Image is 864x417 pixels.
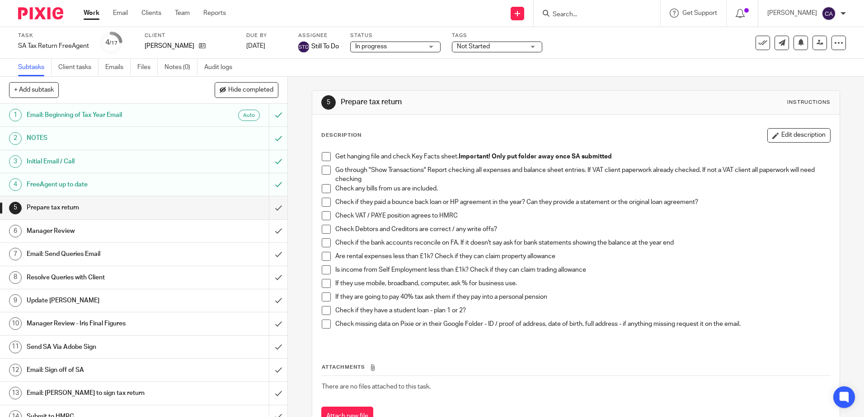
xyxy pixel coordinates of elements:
label: Status [350,32,441,39]
div: 11 [9,341,22,353]
button: + Add subtask [9,82,59,97]
p: Is income from Self Employment less than £1k? Check if they can claim trading allowance [335,265,830,274]
div: 3 [9,155,22,168]
p: Check VAT / PAYE position agrees to HMRC [335,211,830,220]
div: 6 [9,225,22,237]
span: Not Started [457,43,490,50]
div: 9 [9,294,22,307]
span: Still To Do [311,42,339,51]
h1: Manager Review [27,224,182,238]
p: Get hanging file and check Key Facts sheet. [335,152,830,161]
h1: Resolve Queries with Client [27,271,182,284]
a: Reports [203,9,226,18]
span: Get Support [682,10,717,16]
a: Work [84,9,99,18]
div: 12 [9,364,22,376]
label: Tags [452,32,542,39]
span: In progress [355,43,387,50]
label: Client [145,32,235,39]
h1: Initial Email / Call [27,155,182,168]
p: Go through "Show Transactions" Report checking all expenses and balance sheet entries. If VAT cli... [335,166,830,184]
h1: Update [PERSON_NAME] [27,294,182,307]
div: 2 [9,132,22,145]
p: Check missing data on Pixie or in their Google Folder - ID / proof of address, date of birth, ful... [335,320,830,329]
h1: Email: Beginning of Tax Year Email [27,108,182,122]
a: Subtasks [18,59,52,76]
h1: Prepare tax return [27,201,182,214]
p: Description [321,132,362,139]
a: Files [137,59,158,76]
span: [DATE] [246,43,265,49]
p: Are rental expenses less than £1k? Check if they can claim property allowance [335,252,830,261]
button: Edit description [767,128,831,143]
a: Emails [105,59,131,76]
p: If they use mobile, broadband, computer, ask % for business use. [335,279,830,288]
strong: Important! Only put folder away once SA submitted [459,153,612,160]
p: [PERSON_NAME] [145,42,194,51]
a: Email [113,9,128,18]
img: Pixie [18,7,63,19]
p: Check if the bank accounts reconcile on FA. If it doesn't say ask for bank statements showing the... [335,238,830,247]
a: Audit logs [204,59,239,76]
span: Hide completed [228,87,273,94]
span: There are no files attached to this task. [322,384,431,390]
div: 1 [9,109,22,121]
h1: Email: Send Queries Email [27,247,182,261]
div: 5 [321,95,336,110]
p: Check any bills from us are included. [335,184,830,193]
h1: FreeAgent up to date [27,178,182,191]
span: Attachments [322,365,365,370]
a: Clients [141,9,161,18]
a: Notes (0) [164,59,197,76]
label: Assignee [298,32,339,39]
img: svg%3E [298,42,309,52]
input: Search [552,11,633,19]
div: 8 [9,271,22,284]
p: [PERSON_NAME] [767,9,817,18]
h1: Email: [PERSON_NAME] to sign tax return [27,386,182,400]
div: 13 [9,387,22,399]
label: Due by [246,32,287,39]
div: Auto [238,110,260,121]
h1: Prepare tax return [341,97,595,107]
div: Instructions [787,99,831,106]
div: 4 [105,37,117,48]
div: 5 [9,202,22,214]
div: SA Tax Return FreeAgent [18,42,89,51]
div: 4 [9,178,22,191]
p: If they are going to pay 40% tax ask them if they pay into a personal pension [335,292,830,301]
button: Hide completed [215,82,278,97]
p: Check if they paid a bounce back loan or HP agreement in the year? Can they provide a statement o... [335,198,830,207]
a: Team [175,9,190,18]
p: Check Debtors and Creditors are correct / any write offs? [335,225,830,234]
div: 7 [9,248,22,260]
h1: Manager Review - Iris Final Figures [27,317,182,330]
label: Task [18,32,89,39]
img: svg%3E [822,6,836,21]
h1: Send SA Via Adobe Sign [27,340,182,354]
h1: Email: Sign off of SA [27,363,182,377]
small: /17 [109,41,117,46]
div: 10 [9,317,22,330]
a: Client tasks [58,59,99,76]
p: Check if they have a student loan - plan 1 or 2? [335,306,830,315]
h1: NOTES [27,131,182,145]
